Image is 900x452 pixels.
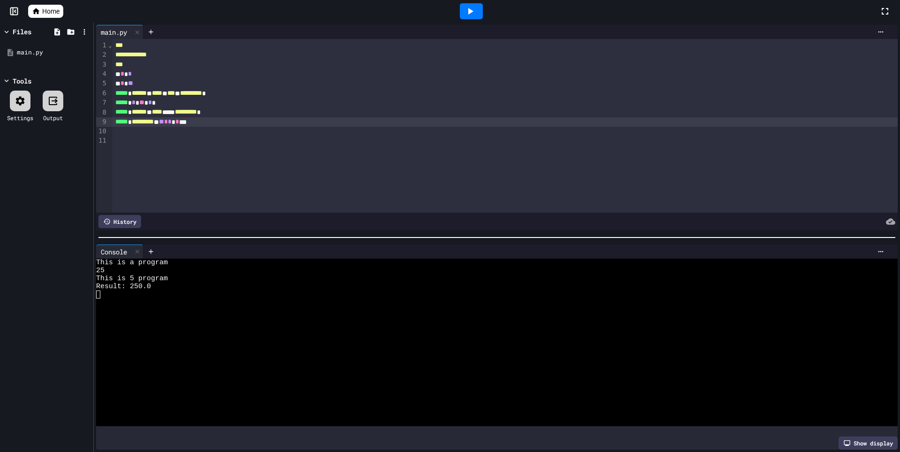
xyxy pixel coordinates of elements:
div: 8 [96,108,108,117]
iframe: chat widget [822,374,891,414]
span: 25 [96,267,105,275]
div: main.py [17,48,90,57]
div: 9 [96,117,108,127]
iframe: chat widget [861,414,891,443]
div: 10 [96,127,108,136]
div: Tools [13,76,31,86]
div: 11 [96,136,108,146]
span: Home [42,7,60,16]
div: Output [43,114,63,122]
div: 3 [96,60,108,69]
div: main.py [96,25,143,39]
div: 2 [96,50,108,60]
div: History [98,215,141,228]
div: 1 [96,41,108,50]
div: 4 [96,69,108,79]
span: Result: 250.0 [96,283,151,291]
div: Console [96,245,143,259]
a: Home [28,5,63,18]
span: This is a program [96,259,168,267]
div: Files [13,27,31,37]
div: 6 [96,89,108,98]
div: Show display [839,437,898,450]
div: 7 [96,98,108,107]
span: This is 5 program [96,275,168,283]
div: main.py [96,27,132,37]
div: Settings [7,114,33,122]
div: Console [96,247,132,257]
span: Fold line [108,41,112,49]
div: 5 [96,79,108,88]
